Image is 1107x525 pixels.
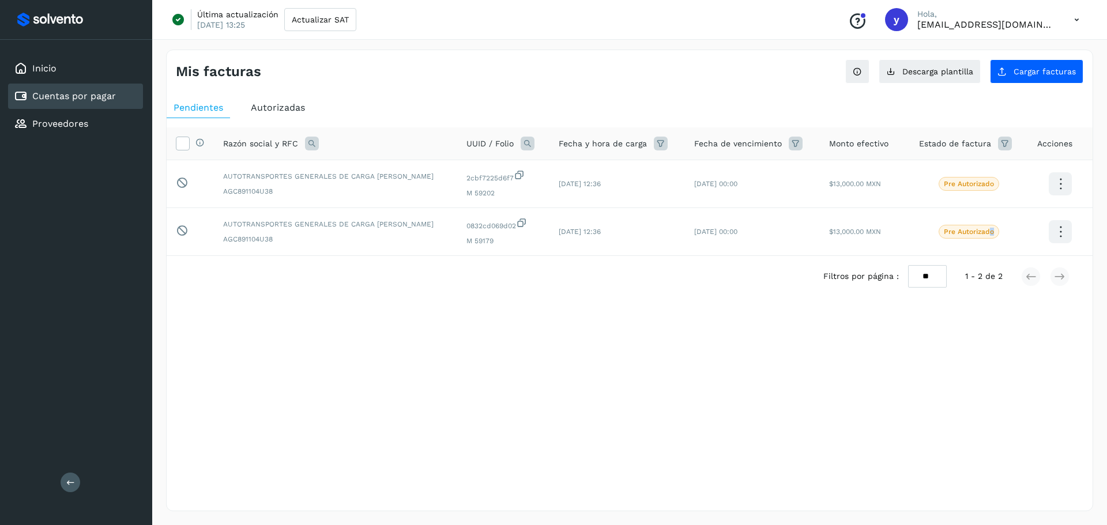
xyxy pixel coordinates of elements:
[223,186,448,197] span: AGC891104U38
[8,84,143,109] div: Cuentas por pagar
[292,16,349,24] span: Actualizar SAT
[965,270,1003,282] span: 1 - 2 de 2
[223,138,298,150] span: Razón social y RFC
[32,118,88,129] a: Proveedores
[902,67,973,75] span: Descarga plantilla
[944,180,994,188] p: Pre Autorizado
[251,102,305,113] span: Autorizadas
[197,9,278,20] p: Última actualización
[32,63,57,74] a: Inicio
[466,217,540,231] span: 0832cd069d02
[197,20,245,30] p: [DATE] 13:25
[990,59,1083,84] button: Cargar facturas
[32,90,116,101] a: Cuentas por pagar
[284,8,356,31] button: Actualizar SAT
[1014,67,1076,75] span: Cargar facturas
[559,138,647,150] span: Fecha y hora de carga
[1037,138,1072,150] span: Acciones
[919,138,991,150] span: Estado de factura
[466,169,540,183] span: 2cbf7225d6f7
[694,228,737,236] span: [DATE] 00:00
[559,180,601,188] span: [DATE] 12:36
[917,9,1056,19] p: Hola,
[829,228,881,236] span: $13,000.00 MXN
[829,138,888,150] span: Monto efectivo
[176,63,261,80] h4: Mis facturas
[694,180,737,188] span: [DATE] 00:00
[694,138,782,150] span: Fecha de vencimiento
[8,56,143,81] div: Inicio
[466,236,540,246] span: M 59179
[829,180,881,188] span: $13,000.00 MXN
[944,228,994,236] p: Pre Autorizado
[823,270,899,282] span: Filtros por página :
[174,102,223,113] span: Pendientes
[917,19,1056,30] p: ycordova@rad-logistics.com
[879,59,981,84] button: Descarga plantilla
[223,234,448,244] span: AGC891104U38
[466,188,540,198] span: M 59202
[8,111,143,137] div: Proveedores
[223,219,448,229] span: AUTOTRANSPORTES GENERALES DE CARGA [PERSON_NAME]
[466,138,514,150] span: UUID / Folio
[559,228,601,236] span: [DATE] 12:36
[223,171,448,182] span: AUTOTRANSPORTES GENERALES DE CARGA [PERSON_NAME]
